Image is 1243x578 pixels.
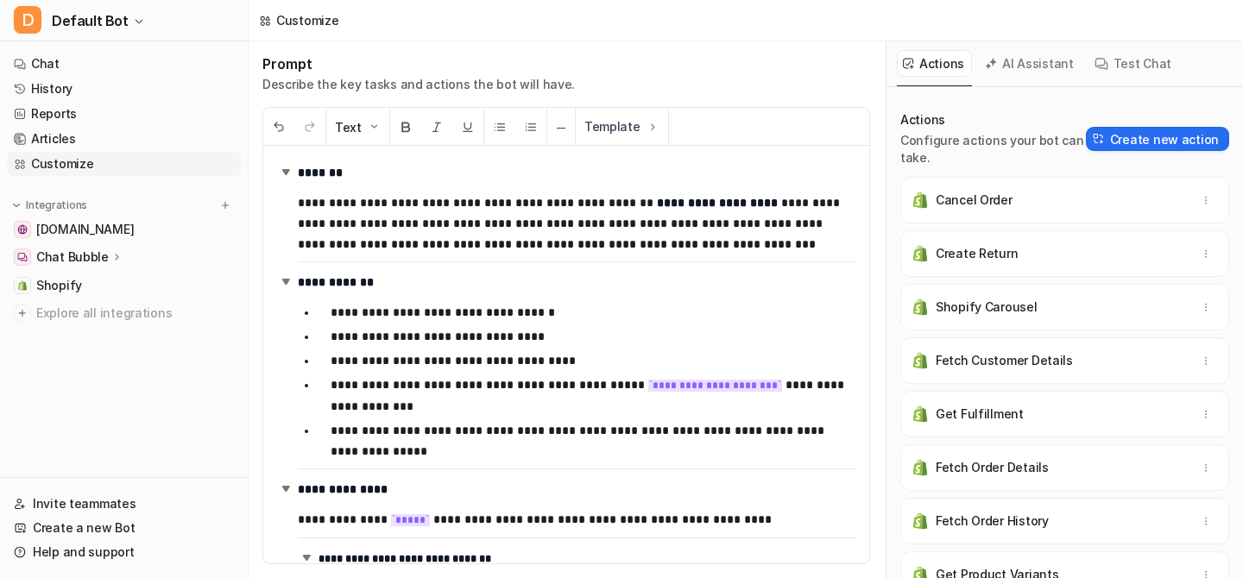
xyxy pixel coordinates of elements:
[515,109,546,146] button: Ordered List
[936,245,1018,262] p: Create Return
[36,248,109,266] p: Chat Bubble
[390,109,421,146] button: Bold
[7,127,241,151] a: Articles
[262,55,575,72] h1: Prompt
[294,109,325,146] button: Redo
[7,52,241,76] a: Chat
[7,152,241,176] a: Customize
[936,352,1073,369] p: Fetch Customer Details
[298,549,315,566] img: expand-arrow.svg
[7,273,241,298] a: ShopifyShopify
[900,111,1086,129] p: Actions
[979,50,1082,77] button: AI Assistant
[421,109,452,146] button: Italic
[14,6,41,34] span: D
[14,305,31,322] img: explore all integrations
[7,540,241,564] a: Help and support
[912,405,929,423] img: Get Fulfillment icon
[26,198,87,212] p: Integrations
[912,245,929,262] img: Create Return icon
[1088,50,1179,77] button: Test Chat
[10,199,22,211] img: expand menu
[367,120,381,134] img: Dropdown Down Arrow
[912,512,929,530] img: Fetch Order History icon
[936,459,1049,476] p: Fetch Order Details
[430,120,444,134] img: Italic
[912,298,929,316] img: Shopify Carousel icon
[912,352,929,369] img: Fetch Customer Details icon
[912,192,929,209] img: Cancel Order icon
[576,108,668,145] button: Template
[936,298,1038,316] p: Shopify Carousel
[17,280,28,291] img: Shopify
[36,299,234,327] span: Explore all integrations
[900,132,1086,166] p: Configure actions your bot can take.
[493,120,507,134] img: Unordered List
[524,120,538,134] img: Ordered List
[452,109,483,146] button: Underline
[52,9,129,33] span: Default Bot
[7,217,241,242] a: www.antoinetteferwerda.com.au[DOMAIN_NAME]
[7,301,241,325] a: Explore all integrations
[262,76,575,93] p: Describe the key tasks and actions the bot will have.
[7,102,241,126] a: Reports
[263,109,294,146] button: Undo
[277,163,294,180] img: expand-arrow.svg
[912,459,929,476] img: Fetch Order Details icon
[277,273,294,290] img: expand-arrow.svg
[277,480,294,497] img: expand-arrow.svg
[461,120,475,134] img: Underline
[36,221,134,238] span: [DOMAIN_NAME]
[547,109,575,146] button: ─
[936,405,1024,423] p: Get Fulfillment
[7,77,241,101] a: History
[219,199,231,211] img: menu_add.svg
[646,120,659,134] img: Template
[272,120,286,134] img: Undo
[276,11,338,29] div: Customize
[17,224,28,235] img: www.antoinetteferwerda.com.au
[7,516,241,540] a: Create a new Bot
[36,277,82,294] span: Shopify
[7,492,241,516] a: Invite teammates
[7,197,92,214] button: Integrations
[17,252,28,262] img: Chat Bubble
[1093,133,1105,145] img: Create action
[484,109,515,146] button: Unordered List
[1086,127,1229,151] button: Create new action
[326,109,389,146] button: Text
[303,120,317,134] img: Redo
[399,120,413,134] img: Bold
[897,50,972,77] button: Actions
[936,512,1049,530] p: Fetch Order History
[936,192,1013,209] p: Cancel Order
